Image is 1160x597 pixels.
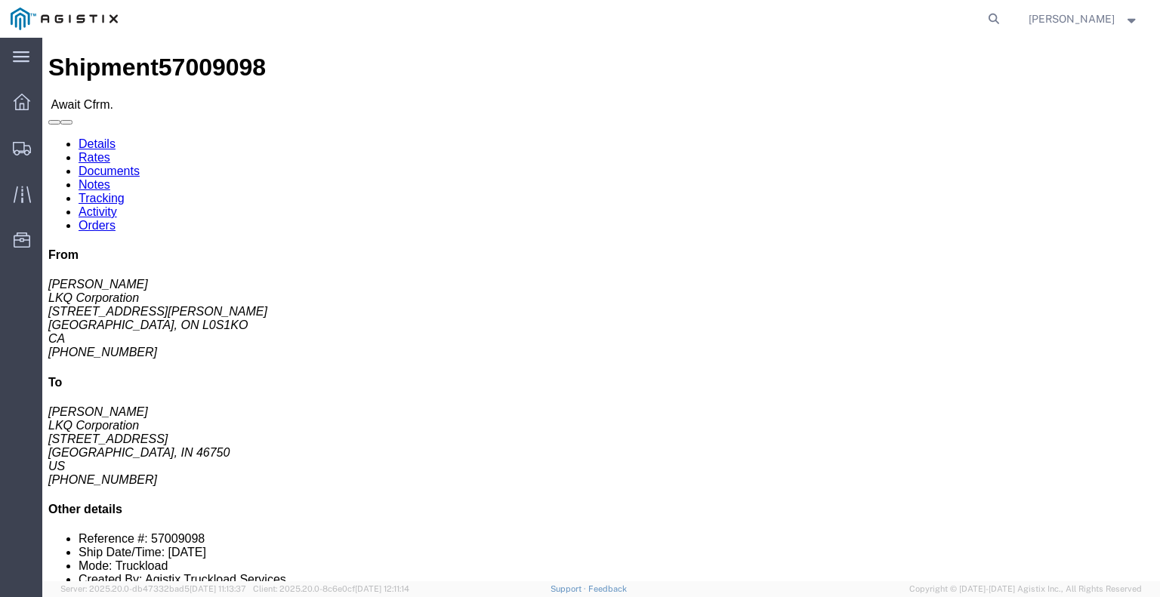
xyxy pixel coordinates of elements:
span: Client: 2025.20.0-8c6e0cf [253,584,409,593]
iframe: FS Legacy Container [42,38,1160,581]
span: [DATE] 12:11:14 [355,584,409,593]
img: logo [11,8,118,30]
span: Copyright © [DATE]-[DATE] Agistix Inc., All Rights Reserved [909,583,1142,595]
span: Server: 2025.20.0-db47332bad5 [60,584,246,593]
a: Feedback [588,584,627,593]
button: [PERSON_NAME] [1028,10,1140,28]
a: Support [551,584,588,593]
span: [DATE] 11:13:37 [190,584,246,593]
span: Alexander Baetens [1029,11,1115,27]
